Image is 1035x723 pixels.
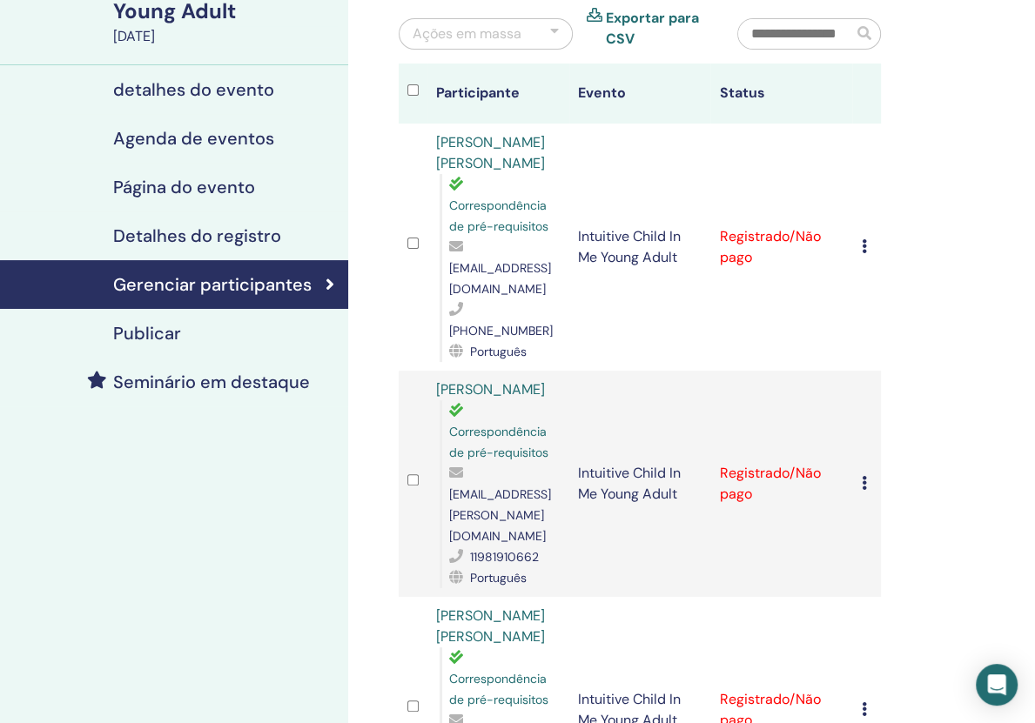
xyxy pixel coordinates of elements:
[113,372,310,392] h4: Seminário em destaque
[449,486,551,544] span: [EMAIL_ADDRESS][PERSON_NAME][DOMAIN_NAME]
[436,133,545,172] a: [PERSON_NAME] [PERSON_NAME]
[449,424,548,460] span: Correspondência de pré-requisitos
[113,323,181,344] h4: Publicar
[427,64,569,124] th: Participante
[449,260,551,297] span: [EMAIL_ADDRESS][DOMAIN_NAME]
[113,128,274,149] h4: Agenda de eventos
[113,26,338,47] div: [DATE]
[113,177,255,197] h4: Página do evento
[470,344,527,359] span: Português
[449,323,553,338] span: [PHONE_NUMBER]
[436,606,545,646] a: [PERSON_NAME] [PERSON_NAME]
[710,64,852,124] th: Status
[470,570,527,586] span: Português
[606,8,711,50] a: Exportar para CSV
[449,197,548,234] span: Correspondência de pré-requisitos
[976,664,1018,706] div: Open Intercom Messenger
[569,64,711,124] th: Evento
[436,380,545,398] a: [PERSON_NAME]
[569,371,711,597] td: Intuitive Child In Me Young Adult
[413,23,521,44] div: Ações em massa
[470,549,539,565] span: 11981910662
[569,124,711,371] td: Intuitive Child In Me Young Adult
[113,79,274,100] h4: detalhes do evento
[113,225,281,246] h4: Detalhes do registro
[113,274,312,295] h4: Gerenciar participantes
[449,671,548,707] span: Correspondência de pré-requisitos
